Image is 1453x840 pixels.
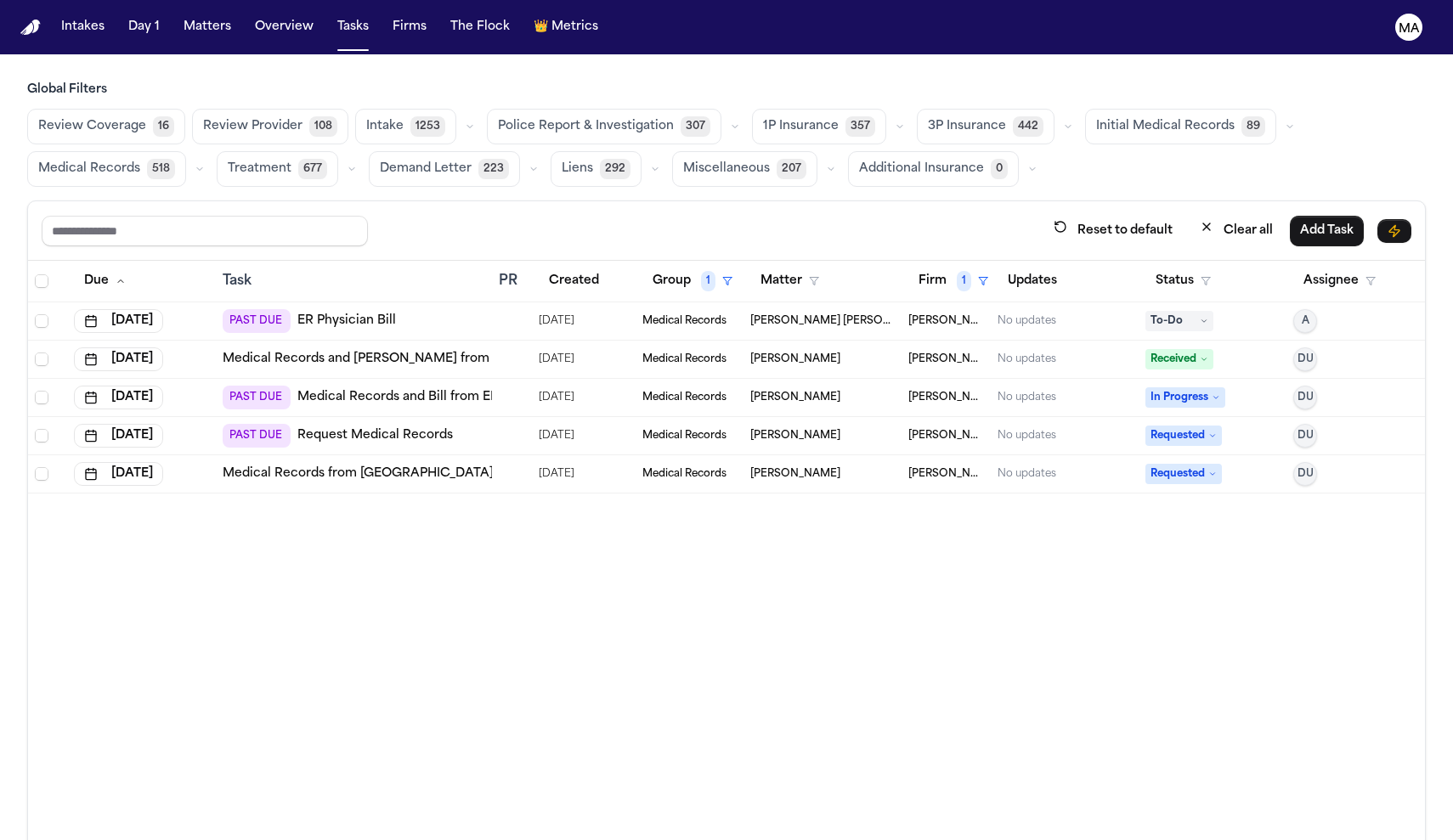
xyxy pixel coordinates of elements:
span: 292 [600,159,630,179]
span: 8/20/2025, 7:33:39 AM [539,424,574,448]
button: Due [74,266,136,296]
span: Received [1145,349,1213,369]
span: 0 [991,159,1008,179]
button: [DATE] [74,386,163,409]
button: Treatment677 [217,151,338,187]
span: 357 [845,116,875,137]
button: [DATE] [74,347,163,371]
span: 207 [777,159,806,179]
a: Medical Records from [GEOGRAPHIC_DATA] [223,465,494,482]
span: In Progress [1145,387,1225,408]
button: Matters [177,12,238,42]
div: No updates [998,352,1056,366]
span: Metrics [551,19,598,36]
span: Medical Records [642,391,726,404]
span: 1 [701,271,715,291]
span: Select row [35,391,48,404]
a: ER Physician Bill [297,313,396,330]
span: Additional Insurance [859,161,984,178]
div: No updates [998,391,1056,404]
button: DU [1293,462,1317,486]
button: [DATE] [74,309,163,333]
button: The Flock [444,12,517,42]
span: Intake [366,118,404,135]
div: No updates [998,429,1056,443]
h3: Global Filters [27,82,1426,99]
span: 8/27/2025, 5:10:50 PM [539,347,574,371]
button: 1P Insurance357 [752,109,886,144]
span: Maegan Elizabeth Sofo [750,429,840,443]
button: Clear all [1190,215,1283,246]
button: Intake1253 [355,109,456,144]
span: Ruby Cunningham [750,352,840,366]
span: Select row [35,314,48,328]
span: Medical Records [642,352,726,366]
button: DU [1293,386,1317,409]
button: DU [1293,347,1317,371]
span: 307 [681,116,710,137]
span: Demand Letter [380,161,472,178]
span: Requested [1145,464,1222,484]
span: Requested [1145,426,1222,446]
span: DU [1298,429,1314,443]
span: Liens [562,161,593,178]
span: 8/14/2025, 10:16:22 AM [539,309,574,333]
button: Miscellaneous207 [672,151,817,187]
span: Morgan Law Group [908,429,984,443]
button: Review Provider108 [192,109,348,144]
button: Liens292 [551,151,642,187]
span: A [1302,314,1309,328]
button: Firm1 [908,266,998,296]
button: Firms [386,12,433,42]
button: Updates [998,266,1067,296]
span: 1253 [410,116,445,137]
span: Miscellaneous [683,161,770,178]
span: 3P Insurance [928,118,1006,135]
span: Select row [35,429,48,443]
button: Police Report & Investigation307 [487,109,721,144]
button: crownMetrics [527,12,605,42]
span: Elizabeth Perry [750,467,840,481]
span: Luis Santana Cabrera (link to Belgica Garcia) [750,314,895,328]
button: Assignee [1293,266,1386,296]
button: Reset to default [1043,215,1183,246]
span: 223 [478,159,509,179]
span: DU [1298,391,1314,404]
span: 1 [957,271,971,291]
button: Created [539,266,609,296]
span: Morgan Law Group [908,352,984,366]
span: 108 [309,116,337,137]
span: 9/9/2025, 12:44:07 PM [539,462,574,486]
a: Medical Records and [PERSON_NAME] from AT [MEDICAL_DATA] [GEOGRAPHIC_DATA] [223,351,756,368]
a: Day 1 [122,12,167,42]
button: Demand Letter223 [369,151,520,187]
button: Initial Medical Records89 [1085,109,1276,144]
span: Medical Records [38,161,140,178]
span: DU [1298,352,1314,366]
div: No updates [998,314,1056,328]
button: Overview [248,12,320,42]
span: PAST DUE [223,386,291,409]
span: Select row [35,352,48,366]
button: [DATE] [74,462,163,486]
button: Tasks [331,12,376,42]
button: A [1293,309,1317,333]
span: Select all [35,274,48,288]
button: Status [1145,266,1221,296]
button: DU [1293,424,1317,448]
span: Initial Medical Records [1096,118,1235,135]
button: Additional Insurance0 [848,151,1019,187]
span: Morgan Law Group [908,467,984,481]
a: Request Medical Records [297,427,453,444]
button: Intakes [54,12,111,42]
span: PAST DUE [223,424,291,448]
button: Immediate Task [1377,219,1411,243]
span: PAST DUE [223,309,291,333]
